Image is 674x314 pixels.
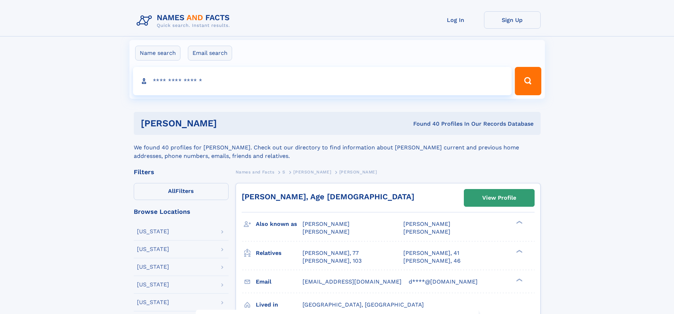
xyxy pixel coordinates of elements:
[303,257,362,265] a: [PERSON_NAME], 103
[303,249,359,257] a: [PERSON_NAME], 77
[303,228,350,235] span: [PERSON_NAME]
[134,169,229,175] div: Filters
[135,46,180,61] label: Name search
[137,229,169,234] div: [US_STATE]
[514,249,523,253] div: ❯
[303,301,424,308] span: [GEOGRAPHIC_DATA], [GEOGRAPHIC_DATA]
[315,120,534,128] div: Found 40 Profiles In Our Records Database
[482,190,516,206] div: View Profile
[303,278,402,285] span: [EMAIL_ADDRESS][DOMAIN_NAME]
[514,220,523,225] div: ❯
[293,167,331,176] a: [PERSON_NAME]
[236,167,275,176] a: Names and Facts
[256,276,303,288] h3: Email
[134,135,541,160] div: We found 40 profiles for [PERSON_NAME]. Check out our directory to find information about [PERSON...
[134,209,229,215] div: Browse Locations
[514,278,523,282] div: ❯
[256,247,303,259] h3: Relatives
[282,170,286,175] span: S
[242,192,414,201] a: [PERSON_NAME], Age [DEMOGRAPHIC_DATA]
[403,228,450,235] span: [PERSON_NAME]
[427,11,484,29] a: Log In
[256,299,303,311] h3: Lived in
[141,119,315,128] h1: [PERSON_NAME]
[303,221,350,227] span: [PERSON_NAME]
[403,221,450,227] span: [PERSON_NAME]
[282,167,286,176] a: S
[134,183,229,200] label: Filters
[464,189,534,206] a: View Profile
[137,299,169,305] div: [US_STATE]
[168,188,175,194] span: All
[137,264,169,270] div: [US_STATE]
[256,218,303,230] h3: Also known as
[134,11,236,30] img: Logo Names and Facts
[339,170,377,175] span: [PERSON_NAME]
[137,282,169,287] div: [US_STATE]
[515,67,541,95] button: Search Button
[293,170,331,175] span: [PERSON_NAME]
[188,46,232,61] label: Email search
[484,11,541,29] a: Sign Up
[133,67,512,95] input: search input
[403,249,459,257] a: [PERSON_NAME], 41
[403,257,461,265] a: [PERSON_NAME], 46
[137,246,169,252] div: [US_STATE]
